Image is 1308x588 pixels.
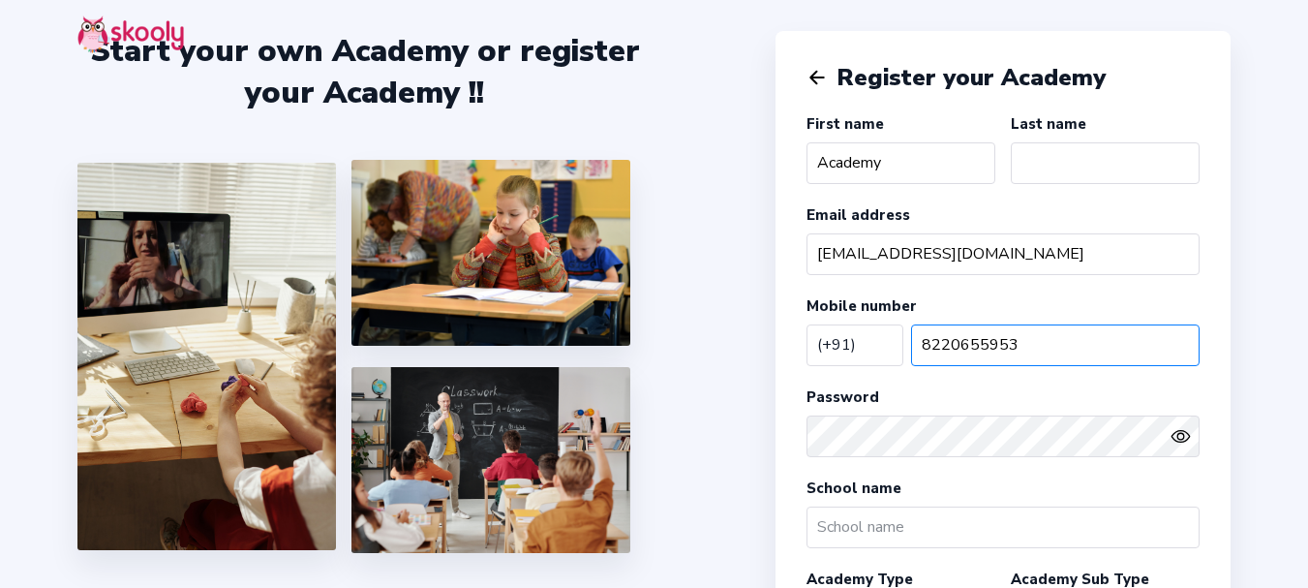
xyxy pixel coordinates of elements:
[911,325,1200,366] input: Your mobile number
[806,296,917,316] label: Mobile number
[806,479,901,498] label: School name
[806,67,828,88] button: arrow back outline
[77,163,336,550] img: 1.jpg
[1011,114,1086,134] label: Last name
[806,387,879,407] label: Password
[1011,142,1200,184] input: Your last name
[806,142,995,184] input: Your first name
[806,114,884,134] label: First name
[77,15,184,53] img: skooly-logo.png
[351,367,630,553] img: 5.png
[1171,426,1191,447] ion-icon: eye outline
[806,507,1200,548] input: School name
[806,205,910,225] label: Email address
[1171,426,1200,447] button: eye outlineeye off outline
[806,233,1200,275] input: Your email address
[351,160,630,346] img: 4.png
[837,62,1106,93] span: Register your Academy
